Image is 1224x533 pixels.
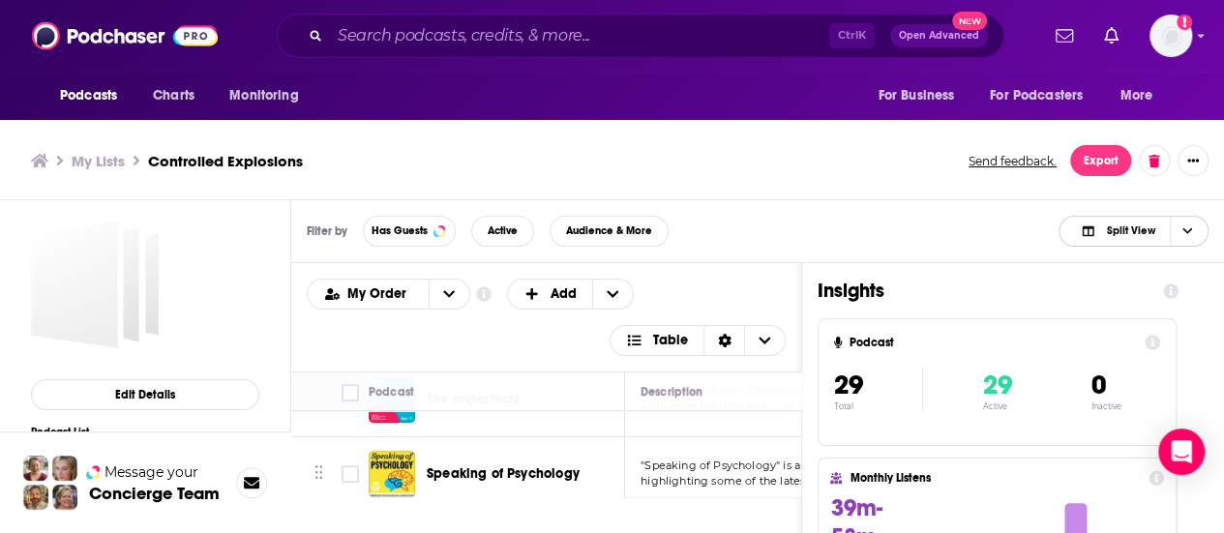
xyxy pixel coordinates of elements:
[551,287,577,301] span: Add
[52,485,77,510] img: Barbara Profile
[1158,429,1205,475] div: Open Intercom Messenger
[990,82,1083,109] span: For Podcasters
[23,485,48,510] img: Jon Profile
[1096,19,1126,52] a: Show notifications dropdown
[850,336,1137,349] h4: Podcast
[31,426,259,438] h3: Podcast List
[153,82,194,109] span: Charts
[1048,19,1081,52] a: Show notifications dropdown
[850,471,1140,485] h4: Monthly Listens
[372,225,428,236] span: Has Guests
[899,31,979,41] span: Open Advanced
[31,379,259,410] button: Edit Details
[1090,369,1105,401] span: 0
[1106,225,1154,236] span: Split View
[550,216,669,247] button: Audience & More
[1090,401,1120,411] p: Inactive
[229,82,298,109] span: Monitoring
[60,82,117,109] span: Podcasts
[31,221,159,348] a: Controlled Explosions
[982,401,1011,411] p: Active
[641,459,919,472] span: "Speaking of Psychology" is an audio podcast series
[52,456,77,481] img: Jules Profile
[140,77,206,114] a: Charts
[818,279,1148,303] h1: Insights
[369,380,414,403] div: Podcast
[1178,145,1209,176] button: Show More Button
[703,326,744,355] div: Sort Direction
[307,279,470,310] h2: Choose List sort
[23,456,48,481] img: Sydney Profile
[834,401,922,411] p: Total
[363,216,456,247] button: Has Guests
[427,465,580,482] span: Speaking of Psychology
[429,280,469,309] button: open menu
[277,14,1004,58] div: Search podcasts, credits, & more...
[46,77,142,114] button: open menu
[1149,15,1192,57] button: Show profile menu
[104,462,198,482] span: Message your
[1120,82,1153,109] span: More
[347,287,413,301] span: My Order
[427,464,580,484] a: Speaking of Psychology
[216,77,323,114] button: open menu
[313,459,325,489] button: Move
[307,224,347,238] h3: Filter by
[977,77,1111,114] button: open menu
[878,82,954,109] span: For Business
[369,451,415,497] img: Speaking of Psychology
[653,334,688,347] span: Table
[864,77,978,114] button: open menu
[1149,15,1192,57] span: Logged in as tfnewsroom
[890,24,988,47] button: Open AdvancedNew
[610,325,787,356] button: Choose View
[148,152,303,170] h3: Controlled Explosions
[1070,145,1131,176] button: Export
[952,12,987,30] span: New
[829,23,875,48] span: Ctrl K
[89,484,220,503] h3: Concierge Team
[1059,216,1209,247] button: Choose View
[342,465,359,483] span: Toggle select row
[488,225,518,236] span: Active
[566,225,652,236] span: Audience & More
[641,474,908,488] span: highlighting some of the latest, most important a
[1177,15,1192,30] svg: Add a profile image
[982,369,1011,401] span: 29
[476,285,492,304] a: Show additional information
[834,369,863,401] span: 29
[1107,77,1178,114] button: open menu
[308,287,429,301] button: open menu
[32,17,218,54] img: Podchaser - Follow, Share and Rate Podcasts
[330,20,829,51] input: Search podcasts, credits, & more...
[72,152,125,170] a: My Lists
[471,216,534,247] button: Active
[963,153,1062,169] button: Send feedback.
[507,279,635,310] button: + Add
[1149,15,1192,57] img: User Profile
